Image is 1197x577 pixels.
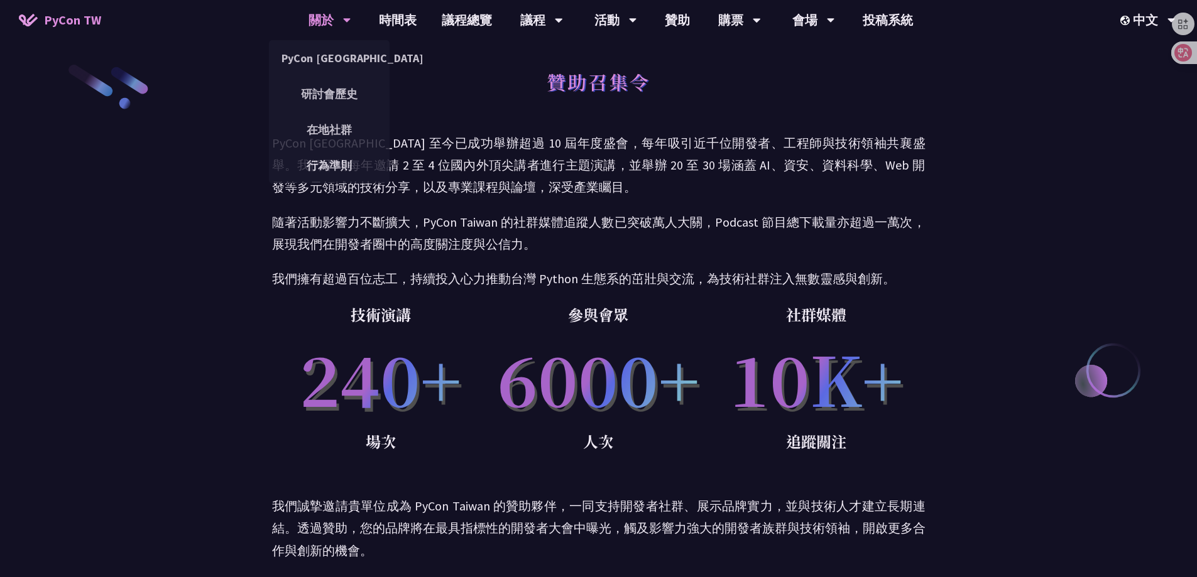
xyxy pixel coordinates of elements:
p: 我們誠摯邀請貴單位成為 PyCon Taiwan 的贊助夥伴，一同支持開發者社群、展示品牌實力，並與技術人才建立長期連結。透過贊助，您的品牌將在最具指標性的開發者大會中曝光，觸及影響力強大的開發... [272,495,926,561]
h1: 贊助召集令 [547,63,650,100]
p: 場次 [272,429,490,454]
img: Locale Icon [1120,16,1133,25]
a: 研討會歷史 [269,79,390,109]
p: PyCon [GEOGRAPHIC_DATA] 至今已成功舉辦超過 10 屆年度盛會，每年吸引近千位開發者、工程師與技術領袖共襄盛舉。我們平均每年邀請 2 至 4 位國內外頂尖講者進行主題演講，... [272,132,926,198]
p: 隨著活動影響力不斷擴大，PyCon Taiwan 的社群媒體追蹤人數已突破萬人大關，Podcast 節目總下載量亦超過一萬次，展現我們在開發者圈中的高度關注度與公信力。 [272,211,926,255]
a: 在地社群 [269,115,390,144]
p: 人次 [489,429,708,454]
p: 技術演講 [272,302,490,327]
p: 追蹤關注 [708,429,926,454]
a: 行為準則 [269,151,390,180]
a: PyCon [GEOGRAPHIC_DATA] [269,43,390,73]
p: 240+ [272,327,490,429]
p: 10K+ [708,327,926,429]
p: 6000+ [489,327,708,429]
a: PyCon TW [6,4,114,36]
p: 參與會眾 [489,302,708,327]
span: PyCon TW [44,11,101,30]
p: 社群媒體 [708,302,926,327]
p: 我們擁有超過百位志工，持續投入心力推動台灣 Python 生態系的茁壯與交流，為技術社群注入無數靈感與創新。 [272,267,926,289]
img: Home icon of PyCon TW 2025 [19,14,38,26]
